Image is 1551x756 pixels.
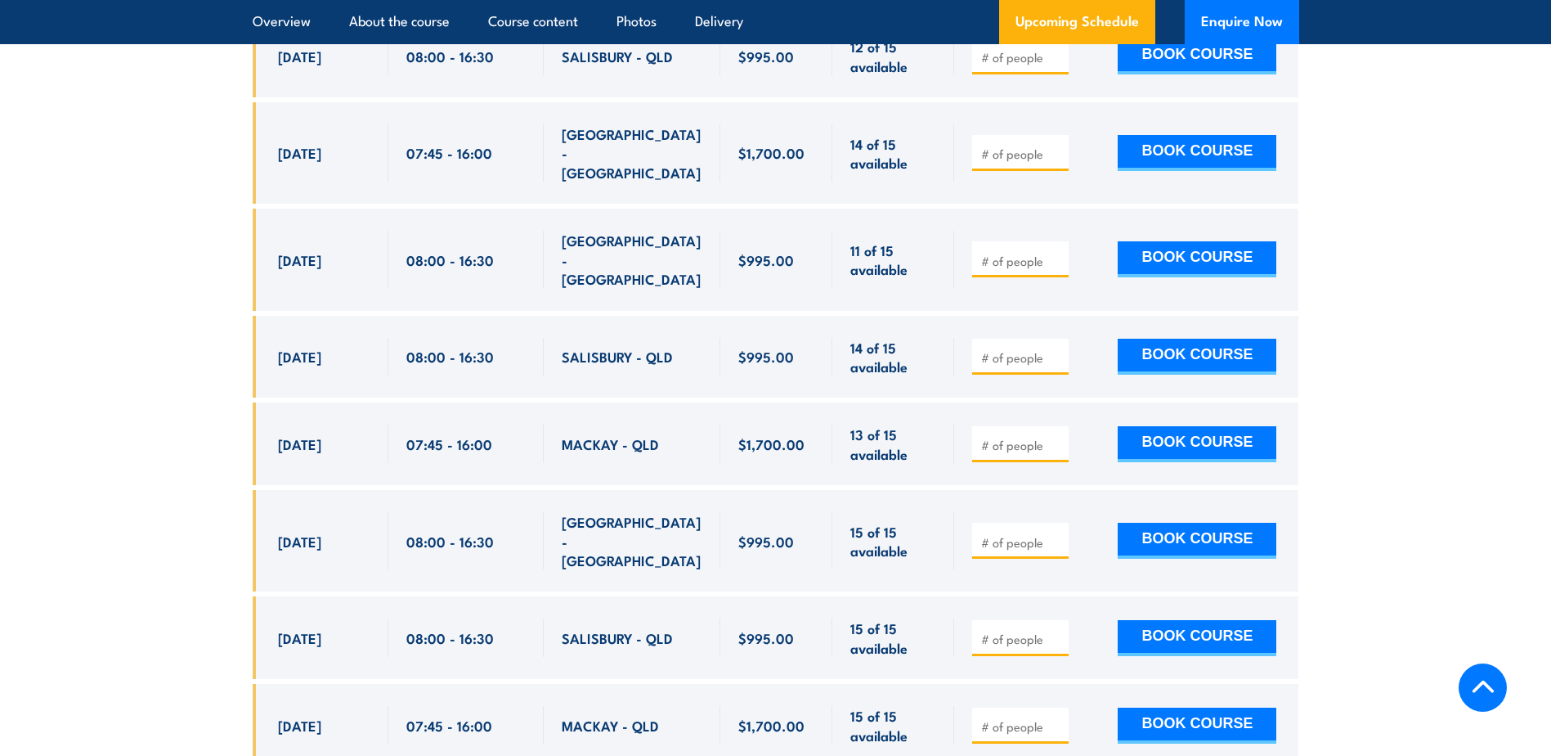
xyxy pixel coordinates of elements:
span: $995.00 [738,532,794,551]
span: MACKAY - QLD [562,434,659,453]
span: 14 of 15 available [850,338,936,376]
span: 12 of 15 available [850,37,936,75]
span: 08:00 - 16:30 [406,47,494,65]
span: 08:00 - 16:30 [406,250,494,269]
input: # of people [981,718,1063,735]
span: [DATE] [278,143,321,162]
button: BOOK COURSE [1118,708,1276,744]
span: 15 of 15 available [850,522,936,560]
span: 14 of 15 available [850,134,936,173]
span: SALISBURY - QLD [562,628,673,647]
span: 07:45 - 16:00 [406,434,492,453]
span: [DATE] [278,434,321,453]
span: 11 of 15 available [850,241,936,279]
span: [DATE] [278,250,321,269]
span: [DATE] [278,628,321,647]
span: $1,700.00 [738,716,805,735]
span: [DATE] [278,347,321,366]
span: [GEOGRAPHIC_DATA] - [GEOGRAPHIC_DATA] [562,512,702,569]
span: $995.00 [738,628,794,647]
input: # of people [981,437,1063,453]
button: BOOK COURSE [1118,426,1276,462]
span: SALISBURY - QLD [562,47,673,65]
button: BOOK COURSE [1118,523,1276,559]
button: BOOK COURSE [1118,135,1276,171]
span: $1,700.00 [738,434,805,453]
button: BOOK COURSE [1118,620,1276,656]
span: 15 of 15 available [850,706,936,745]
span: 07:45 - 16:00 [406,716,492,735]
span: $1,700.00 [738,143,805,162]
span: $995.00 [738,347,794,366]
span: $995.00 [738,250,794,269]
span: SALISBURY - QLD [562,347,673,366]
input: # of people [981,631,1063,647]
span: [DATE] [278,47,321,65]
button: BOOK COURSE [1118,38,1276,74]
input: # of people [981,146,1063,162]
button: BOOK COURSE [1118,241,1276,277]
input: # of people [981,534,1063,551]
span: 08:00 - 16:30 [406,347,494,366]
span: [GEOGRAPHIC_DATA] - [GEOGRAPHIC_DATA] [562,124,702,182]
span: 13 of 15 available [850,425,936,463]
input: # of people [981,349,1063,366]
span: MACKAY - QLD [562,716,659,735]
span: 08:00 - 16:30 [406,628,494,647]
span: [DATE] [278,532,321,551]
span: [GEOGRAPHIC_DATA] - [GEOGRAPHIC_DATA] [562,231,702,288]
span: 08:00 - 16:30 [406,532,494,551]
span: 15 of 15 available [850,619,936,657]
span: [DATE] [278,716,321,735]
input: # of people [981,49,1063,65]
input: # of people [981,253,1063,269]
span: $995.00 [738,47,794,65]
span: 07:45 - 16:00 [406,143,492,162]
button: BOOK COURSE [1118,339,1276,375]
